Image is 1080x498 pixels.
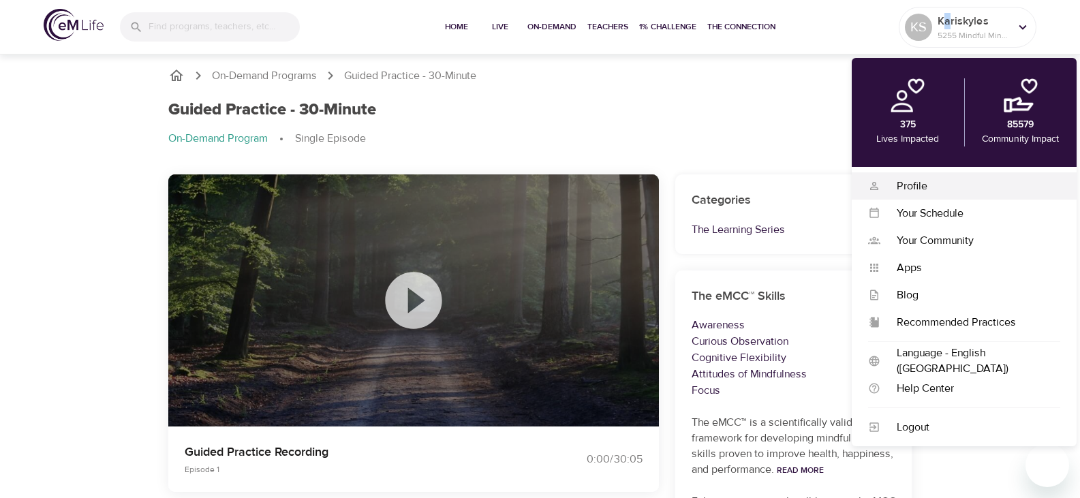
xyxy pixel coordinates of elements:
[692,221,896,238] p: The Learning Series
[185,443,524,461] p: Guided Practice Recording
[527,20,576,34] span: On-Demand
[540,452,643,467] div: 0:00 / 30:05
[938,29,1010,42] p: 5255 Mindful Minutes
[891,78,925,112] img: personal.png
[1004,78,1038,112] img: community.png
[168,131,912,147] nav: breadcrumb
[692,333,896,349] p: Curious Observation
[938,13,1010,29] p: Kariskyles
[692,317,896,333] p: Awareness
[185,463,524,476] p: Episode 1
[149,12,300,42] input: Find programs, teachers, etc...
[880,206,1060,221] div: Your Schedule
[777,465,824,476] a: Read More
[692,366,896,382] p: Attitudes of Mindfulness
[880,381,1060,396] div: Help Center
[1007,118,1034,132] p: 85579
[900,118,916,132] p: 375
[692,191,896,211] h6: Categories
[880,178,1060,194] div: Profile
[639,20,696,34] span: 1% Challenge
[1025,443,1069,487] iframe: Button to launch messaging window
[707,20,775,34] span: The Connection
[876,132,939,146] p: Lives Impacted
[692,382,896,399] p: Focus
[880,345,1060,377] div: Language - English ([GEOGRAPHIC_DATA])
[168,100,376,120] h1: Guided Practice - 30-Minute
[440,20,473,34] span: Home
[880,233,1060,249] div: Your Community
[295,131,366,146] p: Single Episode
[880,420,1060,435] div: Logout
[982,132,1059,146] p: Community Impact
[880,315,1060,330] div: Recommended Practices
[168,67,912,84] nav: breadcrumb
[692,415,896,478] p: The eMCC™ is a scientifically validated framework for developing mindfulness skills proven to imp...
[692,349,896,366] p: Cognitive Flexibility
[212,68,317,84] a: On-Demand Programs
[905,14,932,41] div: KS
[880,260,1060,276] div: Apps
[44,9,104,41] img: logo
[880,287,1060,303] div: Blog
[484,20,516,34] span: Live
[344,68,476,84] p: Guided Practice - 30-Minute
[692,287,896,307] h6: The eMCC™ Skills
[587,20,628,34] span: Teachers
[168,131,268,146] p: On-Demand Program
